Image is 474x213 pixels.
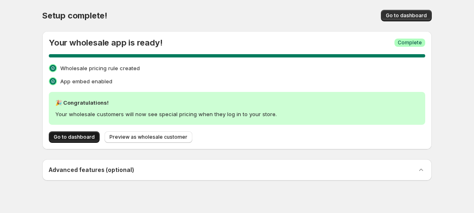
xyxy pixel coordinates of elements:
button: Go to dashboard [381,10,432,21]
span: Preview as wholesale customer [109,134,187,140]
h3: Advanced features (optional) [49,166,134,174]
button: Go to dashboard [49,131,100,143]
p: 🎉 Congratulations! [55,98,419,107]
h2: Your wholesale app is ready! [49,38,162,48]
p: Your wholesale customers will now see special pricing when they log in to your store. [55,110,419,118]
span: Setup complete! [42,11,107,21]
span: Go to dashboard [54,134,95,140]
span: Wholesale pricing rule created [60,64,140,72]
button: Preview as wholesale customer [105,131,192,143]
span: Go to dashboard [386,12,427,19]
span: App embed enabled [60,77,112,85]
span: Complete [398,39,422,46]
